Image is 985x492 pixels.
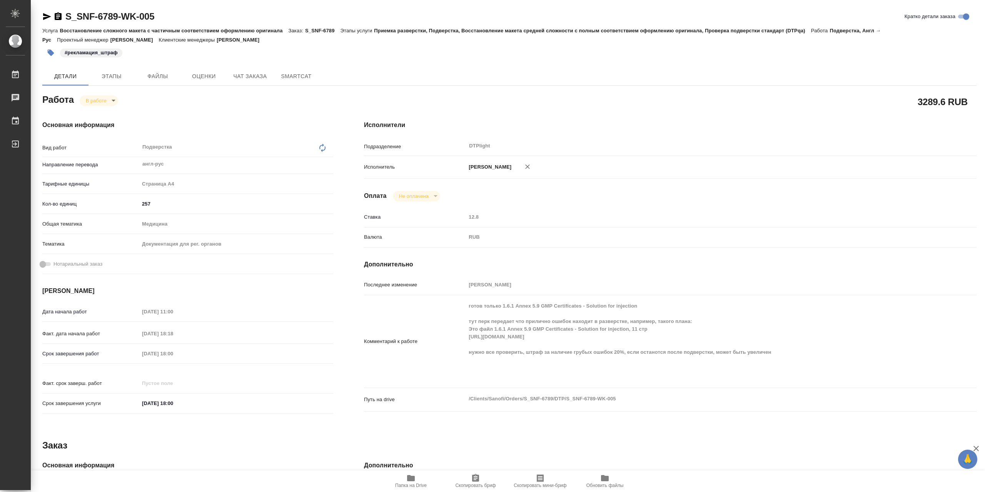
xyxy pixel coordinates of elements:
button: Обновить файлы [573,470,637,492]
input: Пустое поле [139,348,207,359]
p: Восстановление сложного макета с частичным соответствием оформлению оригинала [60,28,288,33]
h4: Дополнительно [364,461,977,470]
p: [PERSON_NAME] [217,37,265,43]
button: Скопировать ссылку для ЯМессенджера [42,12,52,21]
span: Скопировать бриф [455,483,496,488]
button: В работе [83,97,109,104]
p: S_SNF-6789 [305,28,341,33]
span: Нотариальный заказ [53,260,102,268]
input: ✎ Введи что-нибудь [139,398,207,409]
h4: Дополнительно [364,260,977,269]
p: Общая тематика [42,220,139,228]
p: Валюта [364,233,466,241]
p: Этапы услуги [341,28,374,33]
span: Обновить файлы [586,483,624,488]
button: Скопировать мини-бриф [508,470,573,492]
span: Чат заказа [232,72,269,81]
button: Скопировать бриф [443,470,508,492]
span: Этапы [93,72,130,81]
div: Документация для рег. органов [139,238,333,251]
h4: Исполнители [364,120,977,130]
span: 🙏 [961,451,974,467]
h4: Основная информация [42,461,333,470]
span: рекламация_штраф [59,49,123,55]
button: Удалить исполнителя [519,158,536,175]
h4: Основная информация [42,120,333,130]
p: Приемка разверстки, Подверстка, Восстановление макета средней сложности с полным соответствием оф... [374,28,811,33]
p: Услуга [42,28,60,33]
p: Ставка [364,213,466,221]
button: Добавить тэг [42,44,59,61]
span: Скопировать мини-бриф [514,483,566,488]
span: SmartCat [278,72,315,81]
textarea: готов только 1.6.1 Annex 5.9 GMP Certificates - Solution for injection тут перк передает что прил... [466,300,925,382]
div: Медицина [139,218,333,231]
p: Исполнитель [364,163,466,171]
div: В работе [393,191,440,201]
span: Файлы [139,72,176,81]
button: Папка на Drive [379,470,443,492]
div: RUB [466,231,925,244]
input: Пустое поле [139,328,207,339]
p: Работа [811,28,830,33]
p: Факт. дата начала работ [42,330,139,338]
p: Подразделение [364,143,466,151]
p: Последнее изменение [364,281,466,289]
textarea: /Clients/Sanofi/Orders/S_SNF-6789/DTP/S_SNF-6789-WK-005 [466,392,925,405]
a: S_SNF-6789-WK-005 [65,11,154,22]
p: #рекламация_штраф [65,49,118,57]
input: Пустое поле [139,306,207,317]
div: В работе [80,95,118,106]
span: Папка на Drive [395,483,427,488]
p: Комментарий к работе [364,338,466,345]
h2: Работа [42,92,74,106]
p: Направление перевода [42,161,139,169]
button: 🙏 [958,450,977,469]
h4: Оплата [364,191,387,201]
p: Срок завершения услуги [42,400,139,407]
button: Скопировать ссылку [53,12,63,21]
input: ✎ Введи что-нибудь [139,198,333,209]
p: Тематика [42,240,139,248]
input: Пустое поле [466,279,925,290]
h2: Заказ [42,439,67,452]
p: Вид работ [42,144,139,152]
input: Пустое поле [466,211,925,223]
p: [PERSON_NAME] [466,163,511,171]
p: [PERSON_NAME] [110,37,159,43]
p: Путь на drive [364,396,466,403]
p: Заказ: [289,28,305,33]
p: Клиентские менеджеры [159,37,217,43]
p: Факт. срок заверш. работ [42,380,139,387]
p: Дата начала работ [42,308,139,316]
p: Тарифные единицы [42,180,139,188]
p: Кол-во единиц [42,200,139,208]
span: Кратко детали заказа [905,13,955,20]
input: Пустое поле [139,378,207,389]
p: Срок завершения работ [42,350,139,358]
h2: 3289.6 RUB [918,95,968,108]
h4: [PERSON_NAME] [42,286,333,296]
p: Проектный менеджер [57,37,110,43]
span: Детали [47,72,84,81]
div: Страница А4 [139,177,333,191]
span: Оценки [185,72,222,81]
button: Не оплачена [397,193,431,199]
